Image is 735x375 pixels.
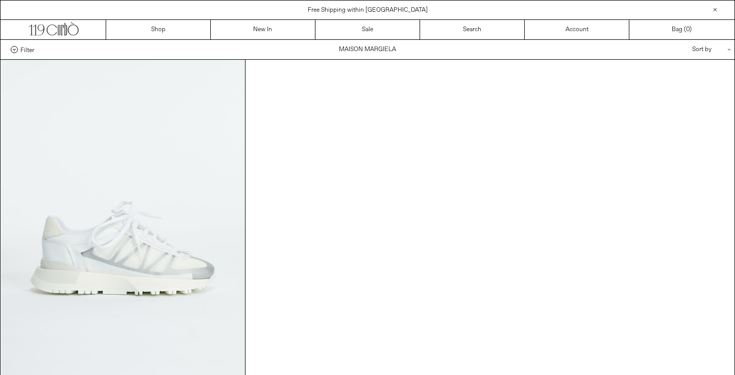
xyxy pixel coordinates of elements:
a: Account [525,20,629,39]
a: Free Shipping within [GEOGRAPHIC_DATA] [308,6,428,14]
a: New In [211,20,315,39]
span: 0 [686,26,690,34]
span: Filter [20,46,34,53]
a: Bag () [629,20,734,39]
div: Sort by [632,40,724,59]
a: Shop [106,20,211,39]
a: Sale [315,20,420,39]
span: ) [686,25,692,34]
a: Search [420,20,525,39]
